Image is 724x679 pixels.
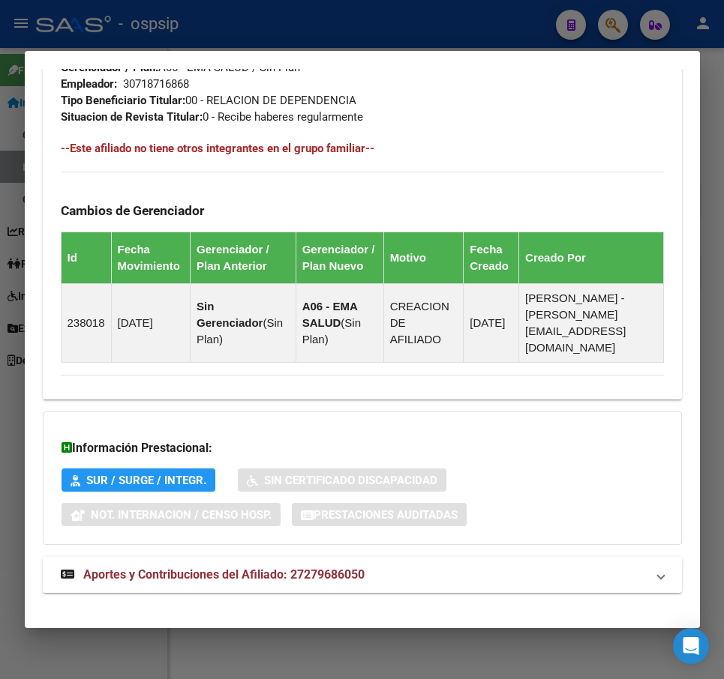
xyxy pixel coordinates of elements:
strong: A06 - EMA SALUD [302,300,358,329]
span: Not. Internacion / Censo Hosp. [91,508,272,522]
mat-expansion-panel-header: Aportes y Contribuciones del Afiliado: 27279686050 [43,557,682,593]
strong: Situacion de Revista Titular: [61,110,203,124]
button: Not. Internacion / Censo Hosp. [62,503,281,526]
th: Motivo [383,232,464,284]
strong: Tipo Beneficiario Titular: [61,94,185,107]
button: SUR / SURGE / INTEGR. [62,468,215,492]
span: Aportes y Contribuciones del Afiliado: 27279686050 [83,567,365,582]
th: Creado Por [519,232,663,284]
h3: Cambios de Gerenciador [61,202,664,219]
div: 30718716868 [123,76,189,92]
h4: --Este afiliado no tiene otros integrantes en el grupo familiar-- [61,140,664,157]
button: Prestaciones Auditadas [292,503,467,526]
span: SUR / SURGE / INTEGR. [86,474,206,487]
td: 238018 [61,284,111,363]
th: Gerenciador / Plan Nuevo [296,232,383,284]
div: Open Intercom Messenger [673,628,709,664]
strong: Empleador: [61,77,117,91]
td: [DATE] [464,284,519,363]
td: [PERSON_NAME] - [PERSON_NAME][EMAIL_ADDRESS][DOMAIN_NAME] [519,284,663,363]
strong: Sin Gerenciador [197,300,263,329]
td: ( ) [296,284,383,363]
td: CREACION DE AFILIADO [383,284,464,363]
span: Sin Certificado Discapacidad [264,474,437,487]
span: Prestaciones Auditadas [314,508,458,522]
span: 0 - Recibe haberes regularmente [61,110,363,124]
h3: Información Prestacional: [62,439,663,457]
th: Id [61,232,111,284]
th: Fecha Creado [464,232,519,284]
td: [DATE] [111,284,190,363]
th: Gerenciador / Plan Anterior [191,232,296,284]
button: Sin Certificado Discapacidad [238,468,446,492]
span: 00 - RELACION DE DEPENDENCIA [61,94,356,107]
th: Fecha Movimiento [111,232,190,284]
td: ( ) [191,284,296,363]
